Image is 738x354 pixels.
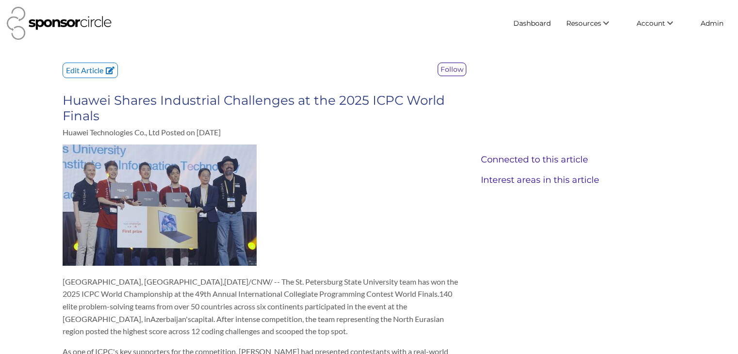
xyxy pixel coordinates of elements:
[481,175,675,185] h3: Interest areas in this article
[224,277,248,286] span: [DATE]
[637,19,665,28] span: Account
[629,15,693,32] li: Account
[63,93,466,124] h3: Huawei Shares Industrial Challenges at the 2025 ICPC World Finals
[63,63,117,78] p: Edit Article
[150,314,191,323] span: Azerbaijan's
[506,15,558,32] a: Dashboard
[63,277,223,286] span: [GEOGRAPHIC_DATA], [GEOGRAPHIC_DATA]
[558,15,629,32] li: Resources
[7,7,112,40] img: Sponsor Circle Logo
[438,63,466,76] p: Follow
[693,15,731,32] a: Admin
[63,128,466,137] p: Huawei Technologies Co., Ltd Posted on [DATE]
[63,275,466,338] p: , /CNW/ -- The St. Petersburg State University team has won the 2025 ICPC World Championship at t...
[481,154,675,165] h3: Connected to this article
[566,19,601,28] span: Resources
[63,145,257,266] img: image_5019648_35865089.jpg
